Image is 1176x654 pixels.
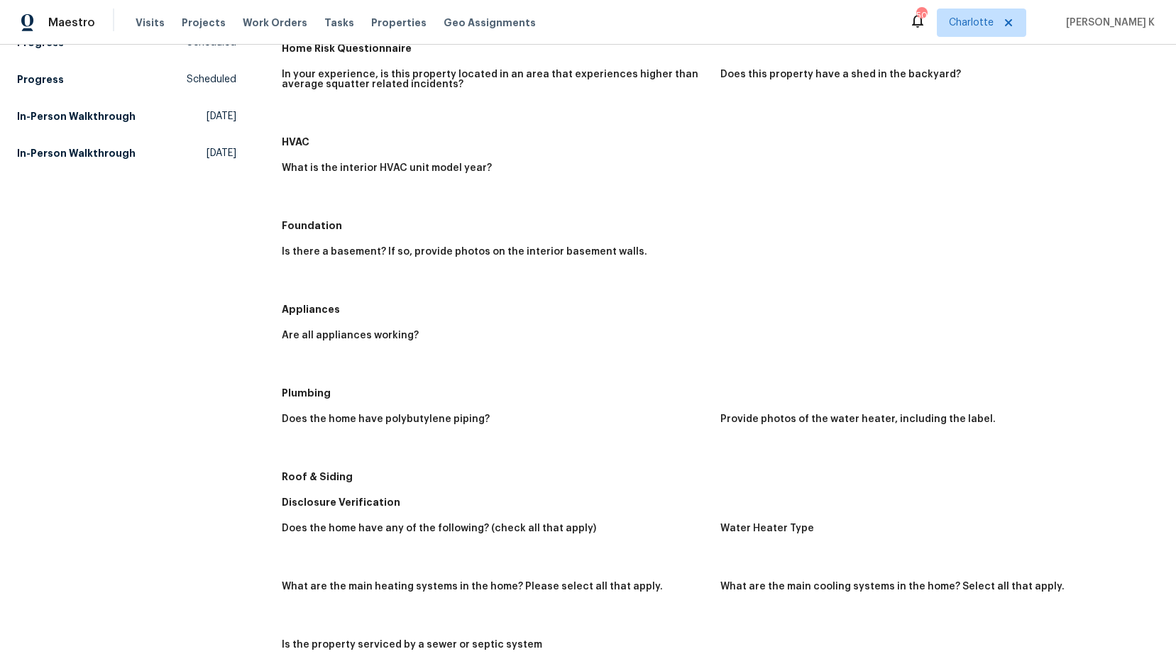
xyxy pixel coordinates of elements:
h5: HVAC [282,135,1159,149]
span: Scheduled [187,72,236,87]
h5: In your experience, is this property located in an area that experiences higher than average squa... [282,70,709,89]
h5: Is there a basement? If so, provide photos on the interior basement walls. [282,247,647,257]
h5: Disclosure Verification [282,495,1159,509]
h5: Foundation [282,218,1159,233]
h5: What are the main cooling systems in the home? Select all that apply. [720,582,1065,592]
a: In-Person Walkthrough[DATE] [17,140,236,166]
h5: Provide photos of the water heater, including the label. [720,414,996,424]
a: ProgressScheduled [17,67,236,92]
h5: Are all appliances working? [282,331,419,340]
h5: In-Person Walkthrough [17,146,136,160]
div: 50 [916,9,926,23]
span: [DATE] [207,109,236,123]
span: Projects [182,16,226,30]
h5: In-Person Walkthrough [17,109,136,123]
h5: Does the home have any of the following? (check all that apply) [282,523,596,533]
span: Work Orders [243,16,307,30]
h5: Home Risk Questionnaire [282,41,1159,55]
a: In-Person Walkthrough[DATE] [17,104,236,129]
span: [DATE] [207,146,236,160]
span: Properties [371,16,427,30]
h5: Appliances [282,302,1159,316]
h5: Is the property serviced by a sewer or septic system [282,640,542,650]
h5: Water Heater Type [720,523,814,533]
h5: What are the main heating systems in the home? Please select all that apply. [282,582,663,592]
h5: Does this property have a shed in the backyard? [720,70,961,79]
span: [PERSON_NAME] K [1060,16,1155,30]
span: Tasks [324,18,354,28]
h5: Progress [17,72,64,87]
span: Visits [136,16,165,30]
h5: Roof & Siding [282,470,1159,484]
h5: Does the home have polybutylene piping? [282,414,490,424]
span: Geo Assignments [444,16,536,30]
span: Maestro [48,16,95,30]
h5: What is the interior HVAC unit model year? [282,163,492,173]
h5: Plumbing [282,386,1159,400]
span: Charlotte [949,16,994,30]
